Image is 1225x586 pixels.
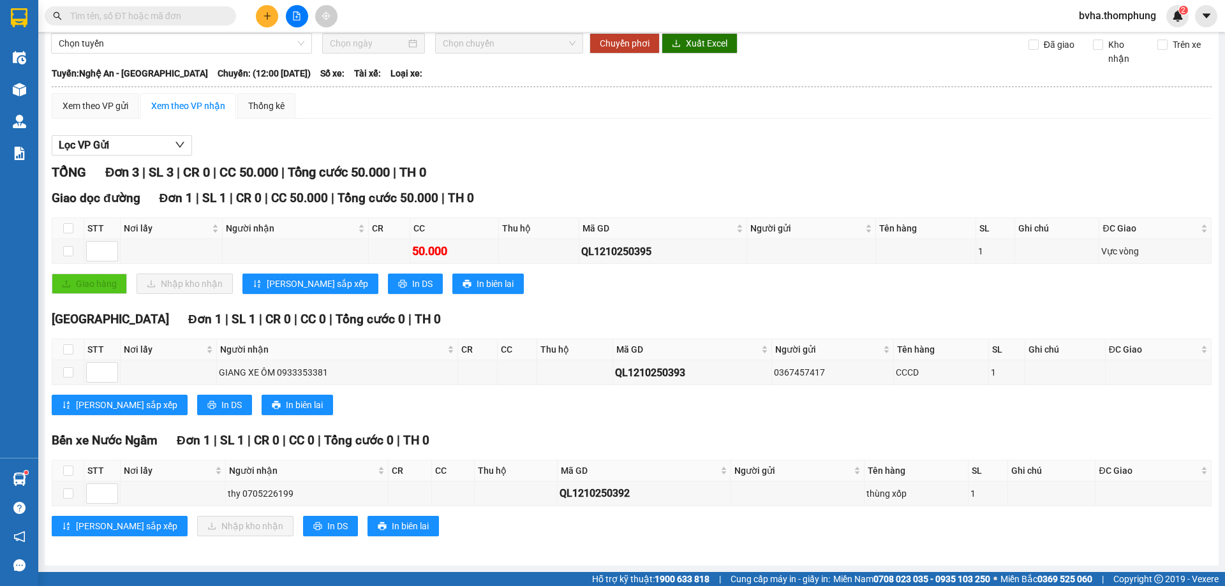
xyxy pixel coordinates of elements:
[13,51,26,64] img: warehouse-icon
[1201,10,1212,22] span: caret-down
[62,400,71,411] span: sort-ascending
[592,572,709,586] span: Hỗ trợ kỹ thuật:
[324,433,394,448] span: Tổng cước 0
[976,218,1015,239] th: SL
[84,460,121,481] th: STT
[1099,464,1198,478] span: ĐC Giao
[475,460,558,481] th: Thu hộ
[242,274,378,294] button: sort-ascending[PERSON_NAME] sắp xếp
[248,99,285,113] div: Thống kê
[137,274,233,294] button: downloadNhập kho nhận
[272,400,281,411] span: printer
[313,522,322,532] span: printer
[197,516,293,536] button: downloadNhập kho nhận
[719,572,721,586] span: |
[894,339,989,360] th: Tên hàng
[1039,38,1080,52] span: Đã giao
[236,191,262,205] span: CR 0
[561,464,718,478] span: Mã GD
[408,312,412,326] span: |
[105,165,139,180] span: Đơn 3
[225,312,228,326] span: |
[560,485,729,501] div: QL1210250392
[378,522,387,532] span: printer
[213,165,216,180] span: |
[1000,572,1092,586] span: Miền Bắc
[271,191,328,205] span: CC 50.000
[969,460,1009,481] th: SL
[281,165,285,180] span: |
[303,516,358,536] button: printerIn DS
[315,5,338,27] button: aim
[52,516,188,536] button: sort-ascending[PERSON_NAME] sắp xếp
[970,487,1006,501] div: 1
[991,365,1023,379] div: 1
[477,277,514,291] span: In biên lai
[52,312,169,326] span: [GEOGRAPHIC_DATA]
[397,433,400,448] span: |
[53,11,62,20] span: search
[1008,460,1095,481] th: Ghi chú
[331,191,334,205] span: |
[219,365,456,379] div: GIANG XE ÔM 0933353381
[214,433,217,448] span: |
[392,519,429,533] span: In biên lai
[1102,221,1198,235] span: ĐC Giao
[398,279,407,289] span: printer
[616,342,759,356] span: Mã GD
[390,66,422,80] span: Loại xe:
[866,487,966,501] div: thùng xốp
[52,395,188,415] button: sort-ascending[PERSON_NAME] sắp xếp
[288,165,390,180] span: Tổng cước 50.000
[1069,8,1166,24] span: bvha.thomphung
[221,398,242,412] span: In DS
[330,36,406,50] input: Chọn ngày
[327,519,348,533] span: In DS
[11,8,27,27] img: logo-vxr
[583,221,734,235] span: Mã GD
[750,221,863,235] span: Người gửi
[52,433,158,448] span: Bến xe Nước Ngầm
[442,191,445,205] span: |
[655,574,709,584] strong: 1900 633 818
[1168,38,1206,52] span: Trên xe
[183,165,210,180] span: CR 0
[253,279,262,289] span: sort-ascending
[286,398,323,412] span: In biên lai
[734,464,851,478] span: Người gửi
[52,165,86,180] span: TỔNG
[1181,6,1185,15] span: 2
[989,339,1025,360] th: SL
[662,33,738,54] button: downloadXuất Excel
[76,519,177,533] span: [PERSON_NAME] sắp xếp
[228,487,387,501] div: thy 0705226199
[248,433,251,448] span: |
[865,460,969,481] th: Tên hàng
[1015,218,1100,239] th: Ghi chú
[775,342,880,356] span: Người gửi
[443,34,575,53] span: Chọn chuyến
[322,11,330,20] span: aim
[13,502,26,514] span: question-circle
[318,433,321,448] span: |
[62,522,71,532] span: sort-ascending
[410,218,499,239] th: CC
[978,244,1013,258] div: 1
[84,218,121,239] th: STT
[13,472,26,486] img: warehouse-icon
[175,140,185,150] span: down
[160,191,193,205] span: Đơn 1
[230,191,233,205] span: |
[263,11,272,20] span: plus
[289,433,315,448] span: CC 0
[1101,244,1209,258] div: Vực vòng
[686,36,727,50] span: Xuất Excel
[329,312,332,326] span: |
[590,33,660,54] button: Chuyển phơi
[256,5,278,27] button: plus
[458,339,498,360] th: CR
[448,191,474,205] span: TH 0
[124,221,209,235] span: Nơi lấy
[229,464,376,478] span: Người nhận
[13,559,26,571] span: message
